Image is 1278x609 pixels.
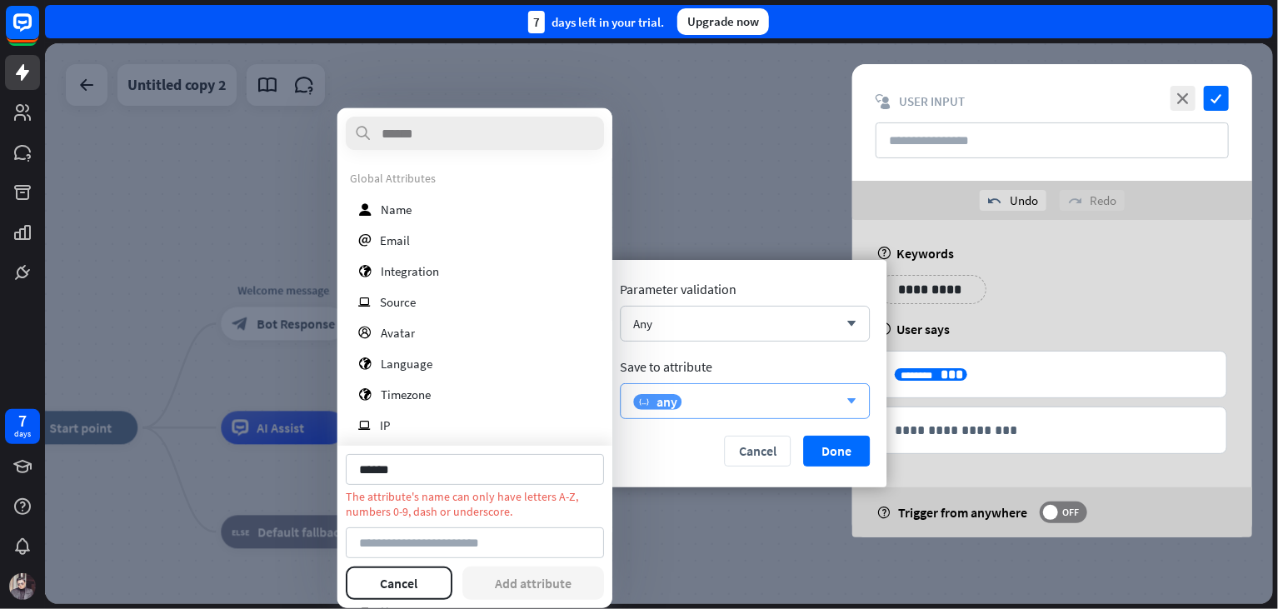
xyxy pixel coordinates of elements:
[980,190,1046,211] div: Undo
[381,324,415,340] span: Avatar
[381,262,439,278] span: Integration
[358,295,371,307] i: ip
[677,8,769,35] div: Upgrade now
[1060,190,1125,211] div: Redo
[899,93,965,109] span: User Input
[528,11,545,33] div: 7
[13,7,63,57] button: Open LiveChat chat widget
[358,264,372,277] i: globe
[528,11,664,33] div: days left in your trial.
[1058,506,1084,519] span: OFF
[381,355,432,371] span: Language
[639,397,649,407] i: variable
[656,393,677,410] span: any
[5,409,40,444] a: 7 days
[620,358,870,375] div: Save to attribute
[462,567,604,600] button: Add attribute
[877,247,891,260] i: help
[381,386,431,402] span: Timezone
[877,507,890,519] i: help
[346,489,604,519] div: The attribute's name can only have letters A-Z, numbers 0-9, dash or underscore.
[346,567,452,600] button: Cancel
[877,245,1227,262] div: Keywords
[380,417,390,432] span: IP
[380,293,416,309] span: Source
[358,387,372,400] i: globe
[838,319,856,329] i: arrow_down
[1204,86,1229,111] i: check
[620,281,870,297] div: Parameter validation
[898,504,1027,521] span: Trigger from anywhere
[381,201,412,217] span: Name
[838,397,856,407] i: arrow_down
[724,436,791,467] button: Cancel
[1068,194,1081,207] i: redo
[380,232,410,247] span: Email
[988,194,1001,207] i: undo
[876,94,891,109] i: block_user_input
[358,357,372,369] i: globe
[358,326,372,338] i: profile
[350,171,600,186] div: Global Attributes
[1171,86,1196,111] i: close
[877,321,1227,337] div: User says
[358,418,371,431] i: ip
[358,233,371,246] i: email
[803,436,870,467] button: Done
[18,413,27,428] div: 7
[14,428,31,440] div: days
[358,202,372,215] i: user
[633,316,652,332] div: Any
